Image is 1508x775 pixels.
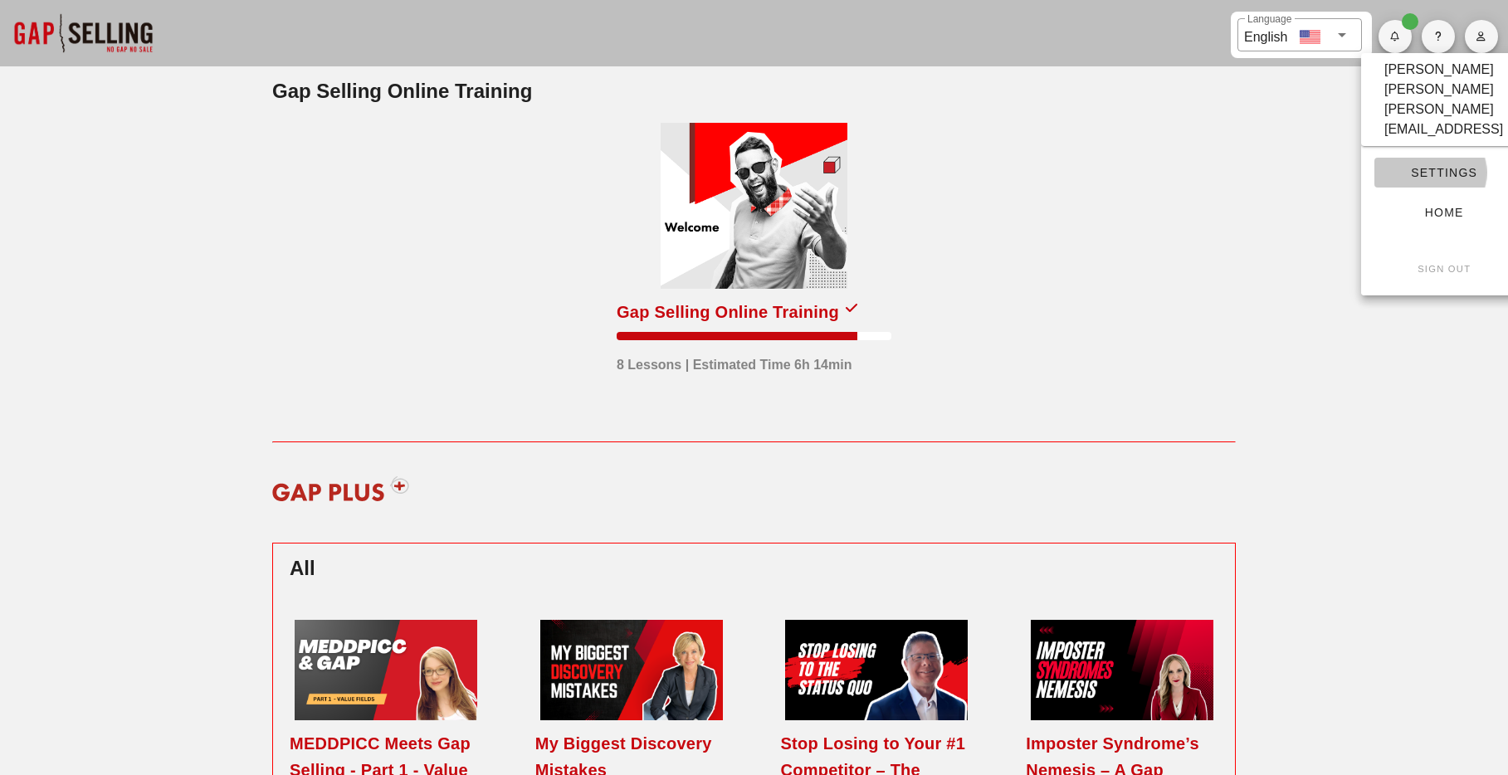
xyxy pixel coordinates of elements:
[1417,264,1471,274] small: Sign Out
[1247,13,1291,26] label: Language
[1388,166,1500,179] span: Settings
[1402,13,1418,30] span: Badge
[1384,100,1503,139] div: [PERSON_NAME][EMAIL_ADDRESS]
[617,299,839,325] div: Gap Selling Online Training
[261,464,420,514] img: gap-plus-logo-red.svg
[1388,206,1500,219] span: Home
[290,553,1218,583] h2: All
[1237,18,1362,51] div: LanguageEnglish
[272,76,1236,106] h2: Gap Selling Online Training
[617,347,852,375] div: 8 Lessons | Estimated Time 6h 14min
[1384,80,1494,100] div: [PERSON_NAME]
[1244,23,1287,47] div: English
[1384,60,1494,80] div: [PERSON_NAME]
